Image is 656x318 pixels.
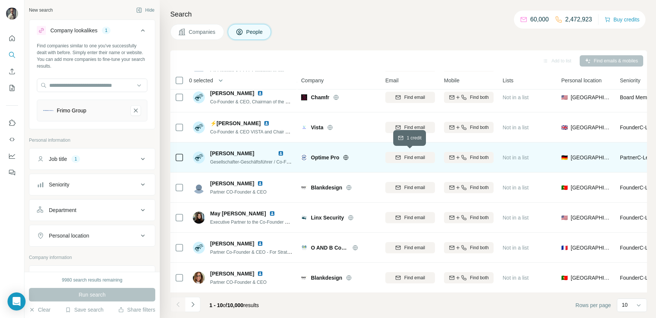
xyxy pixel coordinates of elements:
span: [PERSON_NAME] [210,270,254,277]
button: Quick start [6,32,18,45]
div: 1 [71,156,80,162]
button: Navigate to next page [185,297,200,312]
button: Find both [444,242,494,253]
span: Find email [404,124,425,131]
span: Executive Partner to the Co-Founder & CEO [210,219,299,225]
span: 🇩🇪 [561,154,568,161]
span: 1 - 10 [209,302,223,308]
span: Vista [311,124,323,131]
img: Logo of Chamfr [301,94,307,100]
button: Feedback [6,166,18,179]
img: Logo of Blankdesign [301,185,307,191]
span: [GEOGRAPHIC_DATA] [571,94,611,101]
span: Partner Co-Founder & CEO - For Strategy, Transfo. & Innovation for Insurance, Health and FS [210,249,398,255]
span: Not in a list [503,124,529,130]
span: Find email [404,274,425,281]
span: Find both [470,274,489,281]
button: Find both [444,92,494,103]
span: Find email [404,184,425,191]
img: Avatar [193,151,205,164]
button: Dashboard [6,149,18,163]
button: Clear [29,306,50,313]
img: LinkedIn logo [264,120,270,126]
img: Avatar [193,121,205,133]
span: 🇺🇸 [561,214,568,221]
span: results [209,302,259,308]
button: Save search [65,306,103,313]
div: Frimo Group [57,107,86,114]
span: Blankdesign [311,184,342,191]
button: Share filters [118,306,155,313]
button: Find both [444,152,494,163]
span: Not in a list [503,185,529,191]
span: Find email [404,244,425,251]
button: Use Surfe API [6,133,18,146]
span: [GEOGRAPHIC_DATA] [571,154,611,161]
button: Job title1 [29,150,155,168]
img: LinkedIn logo [257,271,263,277]
span: Linx Security [311,214,344,221]
span: Find both [470,154,489,161]
span: Find both [470,94,489,101]
button: Enrich CSV [6,65,18,78]
span: Find both [470,244,489,251]
img: LinkedIn logo [257,241,263,247]
img: Frimo Group-logo [43,110,54,111]
span: [GEOGRAPHIC_DATA] [571,184,611,191]
button: Buy credits [604,14,639,25]
span: Gesellschafter-Geschäftsführer / Co-Founder & CEO [210,159,316,165]
button: Find email [385,92,435,103]
span: Not in a list [503,275,529,281]
img: LinkedIn logo [269,210,275,217]
img: LinkedIn logo [257,180,263,186]
p: Company information [29,254,155,261]
span: Not in a list [503,154,529,161]
span: Rows per page [576,301,611,309]
span: People [246,28,264,36]
button: Find email [385,212,435,223]
img: LinkedIn logo [278,150,284,156]
span: Chamfr [311,94,329,101]
img: Avatar [193,212,205,224]
div: Find companies similar to one you've successfully dealt with before. Simply enter their name or w... [37,42,147,70]
span: 🇬🇧 [561,124,568,131]
img: LinkedIn logo [257,90,263,96]
span: Personal location [561,77,601,84]
button: Hide [131,5,160,16]
button: Personal location [29,227,155,245]
span: Not in a list [503,94,529,100]
span: Find both [470,124,489,131]
img: Avatar [6,8,18,20]
p: 10 [622,301,628,309]
span: Co-Founder & CEO, Chairman of the Board [210,98,297,104]
span: Not in a list [503,215,529,221]
button: Seniority [29,176,155,194]
span: 🇺🇸 [561,94,568,101]
button: Find email [385,272,435,283]
button: Find email [385,182,435,193]
div: New search [29,7,53,14]
img: Logo of O AND B Consulting [301,245,307,251]
img: Logo of Blankdesign [301,275,307,281]
button: Find both [444,212,494,223]
span: 🇵🇹 [561,274,568,282]
span: Co-Founder & CEO VISTA and Chair and Founder Strategic Awareness [210,129,353,135]
span: O AND B Consulting [311,244,348,251]
span: Find email [404,154,425,161]
span: [PERSON_NAME] [210,240,254,247]
button: Find both [444,272,494,283]
span: Not in a list [503,245,529,251]
span: Find both [470,214,489,221]
div: 9980 search results remaining [62,277,123,283]
span: Seniority [620,77,640,84]
div: 1 [102,27,111,34]
span: Blankdesign [311,274,342,282]
span: of [223,302,227,308]
img: Logo of Optime Pro [301,154,307,161]
span: [GEOGRAPHIC_DATA] [571,124,611,131]
span: 10,000 [227,302,244,308]
button: Find email [385,152,435,163]
span: 🇵🇹 [561,184,568,191]
span: [PERSON_NAME] [210,180,254,187]
div: Personal location [49,232,89,239]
